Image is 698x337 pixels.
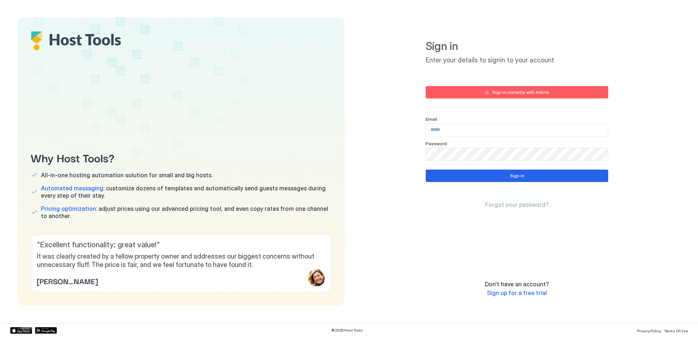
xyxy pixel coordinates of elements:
[308,269,325,286] div: profile
[485,280,549,288] span: Don't have an account?
[426,170,608,182] button: Sign in
[426,148,608,160] input: Input Field
[426,39,608,53] span: Sign in
[492,89,549,96] div: Sign in instantly with Airbnb
[637,326,661,334] a: Privacy Policy
[41,205,331,220] span: adjust prices using our advanced pricing tool, and even copy rates from one channel to another.
[426,124,608,136] input: Input Field
[35,327,57,334] a: Google Play Store
[37,275,98,286] span: [PERSON_NAME]
[37,240,325,249] span: " Excellent functionality; great value! "
[426,116,437,122] span: Email
[426,56,608,65] span: Enter your details to signin to your account
[426,141,447,146] span: Password
[485,201,549,209] a: Forgot your password?
[41,185,331,199] span: customize dozens of templates and automatically send guests messages during every step of their s...
[37,252,325,269] span: It was clearly created by a fellow property owner and addresses our biggest concerns without unne...
[41,171,212,179] span: All-in-one hosting automation solution for small and big hosts.
[41,205,97,212] span: Pricing optimization:
[10,327,32,334] a: App Store
[664,326,688,334] a: Terms Of Use
[31,149,331,166] span: Why Host Tools?
[331,328,363,333] span: © 2025 Host Tools
[637,329,661,333] span: Privacy Policy
[664,329,688,333] span: Terms Of Use
[41,185,104,192] span: Automated messaging:
[485,201,549,208] span: Forgot your password?
[426,86,608,98] button: Sign in instantly with Airbnb
[487,289,547,297] a: Sign up for a free trial
[510,173,524,179] div: Sign in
